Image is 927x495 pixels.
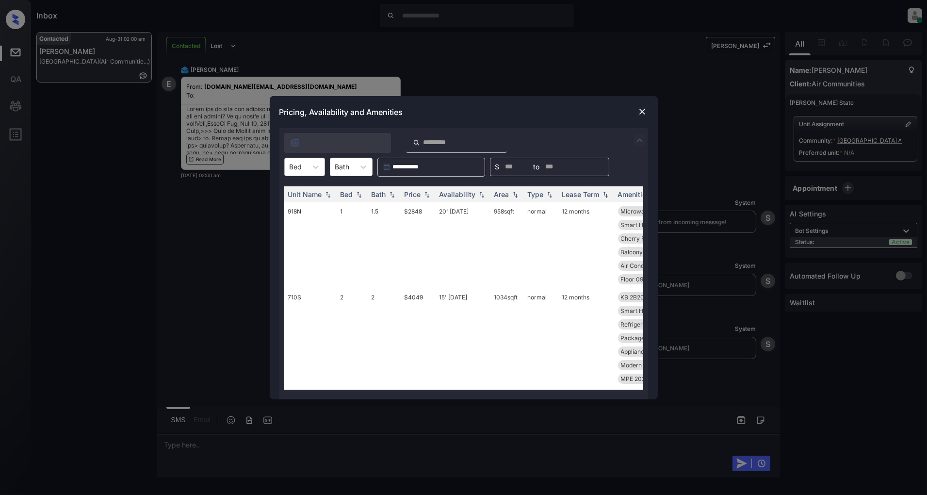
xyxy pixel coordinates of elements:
span: Smart Home Door... [621,307,675,314]
td: 710S [284,288,337,388]
span: $ [495,162,500,172]
img: icon-zuma [290,138,300,148]
td: 15' [DATE] [436,288,490,388]
img: sorting [422,191,432,198]
span: Floor 09 [621,276,644,283]
div: Bath [372,190,386,198]
span: KB 2B20 Legacy [621,294,667,301]
span: MPE 2025 Pergol... [621,375,673,382]
span: Air Conditioner [621,262,662,269]
td: 2 [368,288,401,388]
img: close [637,107,647,116]
td: 918N [284,202,337,288]
td: 958 sqft [490,202,524,288]
span: Smart Home Door... [621,221,675,229]
span: Package Lockers... [621,334,673,342]
td: normal [524,288,558,388]
img: sorting [354,191,364,198]
span: Modern Cabinetr... [621,362,671,369]
span: to [534,162,540,172]
td: $2848 [401,202,436,288]
img: icon-zuma [413,138,420,147]
div: Area [494,190,509,198]
td: 1 [337,202,368,288]
div: Price [405,190,421,198]
span: Cherry Finish C... [621,235,668,242]
img: icon-zuma [634,134,646,146]
td: 1034 sqft [490,288,524,388]
img: sorting [477,191,487,198]
div: Bed [341,190,353,198]
span: Appliances Stai... [621,348,667,355]
span: Refrigerator Le... [621,321,667,328]
td: $4049 [401,288,436,388]
td: 20' [DATE] [436,202,490,288]
span: Microwave [621,208,652,215]
td: 12 months [558,202,614,288]
div: Pricing, Availability and Amenities [270,96,658,128]
img: sorting [545,191,554,198]
td: 12 months [558,288,614,388]
img: sorting [510,191,520,198]
div: Amenities [618,190,651,198]
td: 2 [337,288,368,388]
div: Lease Term [562,190,600,198]
img: sorting [601,191,610,198]
td: normal [524,202,558,288]
div: Unit Name [288,190,322,198]
td: 1.5 [368,202,401,288]
div: Type [528,190,544,198]
span: Balcony [621,248,643,256]
img: sorting [387,191,397,198]
div: Availability [439,190,476,198]
img: sorting [323,191,333,198]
